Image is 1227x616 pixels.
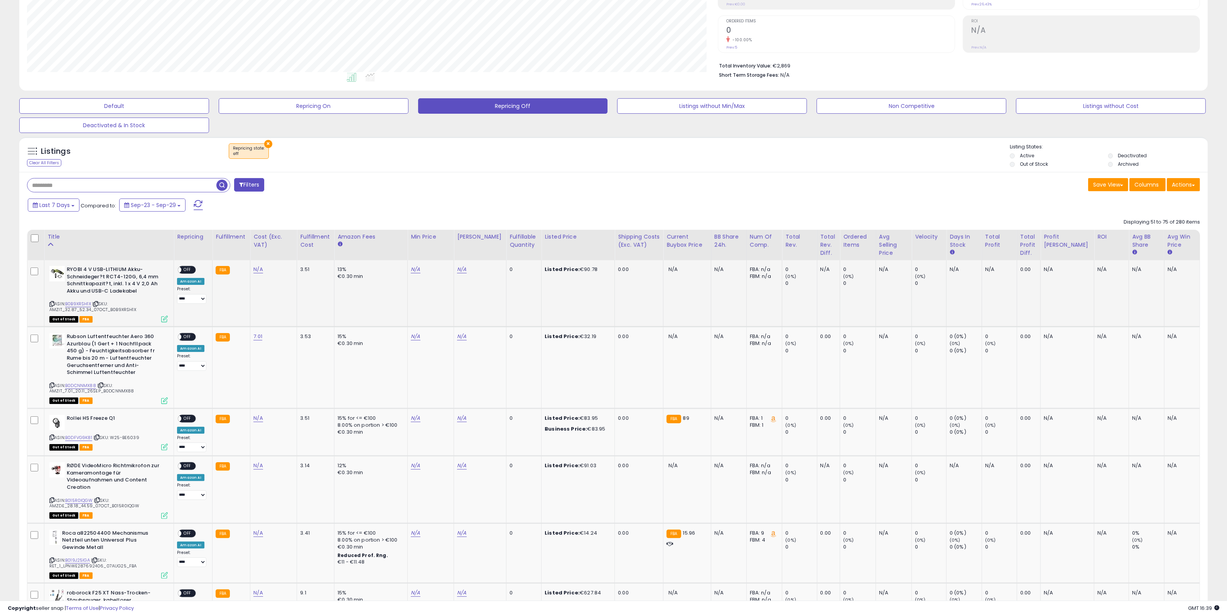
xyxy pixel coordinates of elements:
div: 0 [915,415,946,422]
small: FBA [216,462,230,471]
div: Preset: [177,353,206,371]
a: N/A [253,529,263,537]
span: All listings that are currently out of stock and unavailable for purchase on Amazon [49,444,78,451]
a: N/A [411,266,420,273]
div: N/A [1097,530,1123,537]
div: 0 [510,266,535,273]
div: FBM: 1 [750,422,776,429]
div: 0 [843,333,876,340]
button: Filters [234,178,264,192]
label: Archived [1118,161,1139,167]
div: 15% for <= €100 [338,415,402,422]
div: 0 [785,347,817,354]
div: 12% [338,462,402,469]
small: (0%) [843,422,854,428]
small: (0%) [985,422,996,428]
div: 0 [843,530,876,537]
div: N/A [1168,333,1194,340]
div: ASIN: [49,333,168,403]
div: 0.00 [618,266,657,273]
div: 0 [785,333,817,340]
div: N/A [1132,333,1158,340]
div: off [233,151,265,157]
small: (0%) [915,470,926,476]
div: 0 [785,415,817,422]
a: N/A [411,333,420,340]
small: FBA [216,333,230,342]
div: €0.30 min [338,429,402,436]
span: Compared to: [81,202,116,209]
span: N/A [668,333,678,340]
div: FBM: n/a [750,469,776,476]
div: 0 (0%) [950,347,982,354]
div: ASIN: [49,530,168,578]
div: ASIN: [49,462,168,518]
a: B0B9XRSH1X [65,301,91,307]
div: 0 [915,347,946,354]
span: N/A [668,462,678,469]
div: FBA: n/a [750,333,776,340]
div: N/A [1097,415,1123,422]
img: 311WoK-JXrL._SL40_.jpg [49,530,60,545]
b: Listed Price: [545,266,580,273]
a: 7.01 [253,333,262,340]
div: Preset: [177,286,206,304]
div: 0.00 [1020,462,1035,469]
div: 3.51 [300,266,328,273]
div: €32.19 [545,333,609,340]
div: N/A [714,266,741,273]
div: 0 (0%) [950,429,982,436]
b: Roca a822504400 Mechanismus Netzteil unten Universal Plus Gewinde Metall [62,530,156,553]
div: N/A [985,266,1011,273]
label: Deactivated [1118,152,1147,159]
a: N/A [457,414,466,422]
div: N/A [1132,266,1158,273]
div: 0% [1132,530,1164,537]
div: 0 (0%) [950,415,982,422]
div: N/A [1044,266,1088,273]
span: Sep-23 - Sep-29 [131,201,176,209]
div: 0 [915,530,946,537]
div: Total Profit Diff. [1020,233,1038,257]
div: 15% for <= €100 [338,530,402,537]
div: N/A [1044,462,1088,469]
small: (0%) [915,422,926,428]
div: Displaying 51 to 75 of 280 items [1124,219,1200,226]
small: Avg BB Share. [1132,249,1137,256]
div: 0.00 [618,415,657,422]
div: N/A [820,266,834,273]
span: Columns [1134,181,1159,189]
a: N/A [457,266,466,273]
div: 0 [915,280,946,287]
small: (0%) [785,273,796,279]
div: 0 [843,280,876,287]
div: N/A [1168,415,1194,422]
small: (0%) [985,340,996,347]
a: B0DFVG9K81 [65,434,92,441]
div: 0 [843,476,876,483]
div: Total Rev. Diff. [820,233,837,257]
small: FBA [216,266,230,274]
span: N/A [780,71,790,79]
a: N/A [411,529,420,537]
div: 3.41 [300,530,328,537]
span: Last 7 Days [39,201,70,209]
span: All listings that are currently out of stock and unavailable for purchase on Amazon [49,397,78,404]
div: N/A [714,462,741,469]
div: Fulfillment Cost [300,233,331,249]
div: 0 [915,429,946,436]
a: N/A [253,414,263,422]
b: Listed Price: [545,462,580,469]
div: 3.53 [300,333,328,340]
div: N/A [985,462,1011,469]
div: Ordered Items [843,233,873,249]
span: All listings that are currently out of stock and unavailable for purchase on Amazon [49,512,78,519]
span: FBA [79,512,93,519]
img: 41RwWaFIeUL._SL40_.jpg [49,266,65,281]
a: N/A [253,266,263,273]
div: Fulfillable Quantity [510,233,538,249]
div: 0 [785,280,817,287]
div: N/A [879,530,906,537]
div: 0 [510,415,535,422]
span: All listings that are currently out of stock and unavailable for purchase on Amazon [49,316,78,323]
